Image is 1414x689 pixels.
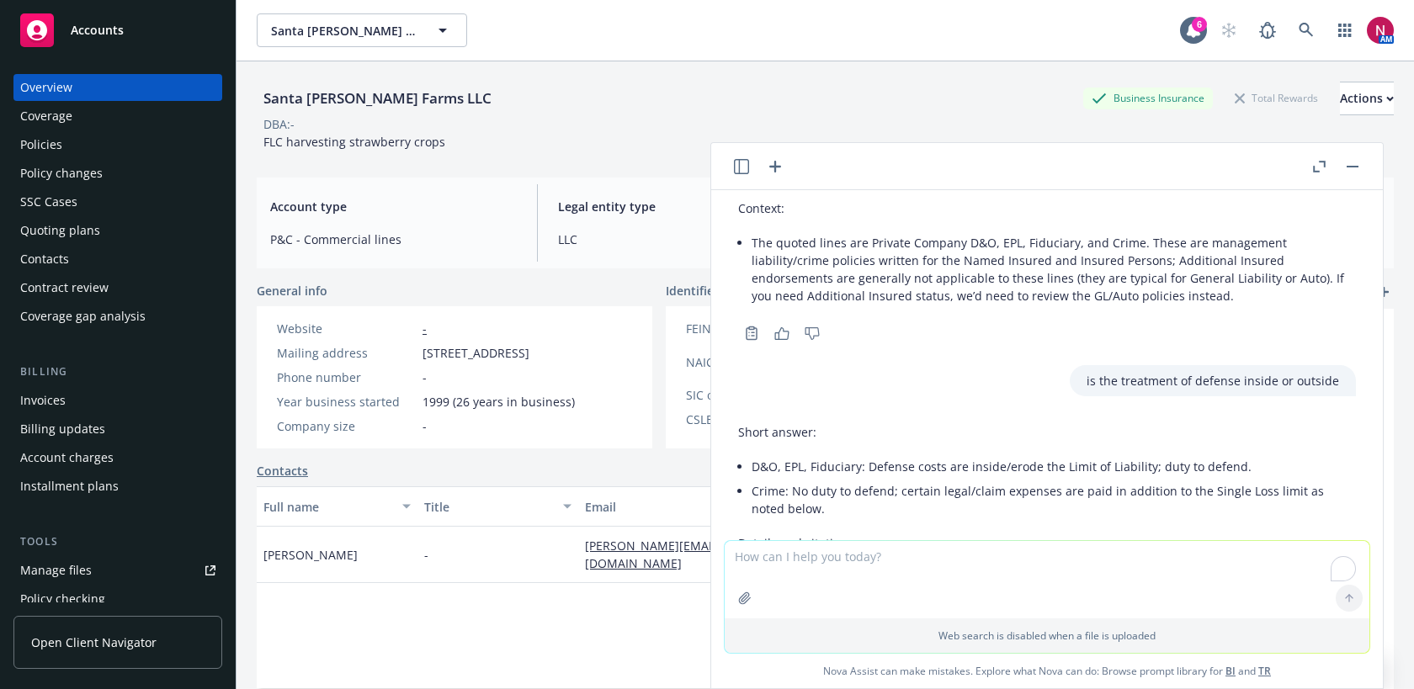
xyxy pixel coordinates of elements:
[1367,17,1394,44] img: photo
[277,417,416,435] div: Company size
[666,282,725,299] span: Identifiers
[735,628,1359,643] p: Web search is disabled when a file is uploaded
[13,274,222,301] a: Contract review
[423,321,427,337] a: -
[13,557,222,584] a: Manage files
[1226,87,1326,109] div: Total Rewards
[686,353,825,371] div: NAICS
[738,534,1356,552] p: Details and citations
[20,303,146,330] div: Coverage gap analysis
[20,160,103,187] div: Policy changes
[20,74,72,101] div: Overview
[725,541,1369,618] textarea: To enrich screen reader interactions, please activate Accessibility in Grammarly extension settings
[1289,13,1323,47] a: Search
[423,393,575,411] span: 1999 (26 years in business)
[263,134,445,150] span: FLC harvesting strawberry crops
[424,546,428,564] span: -
[1192,17,1207,32] div: 6
[13,131,222,158] a: Policies
[13,586,222,612] a: Policy checking
[13,74,222,101] a: Overview
[578,486,846,527] button: Email
[20,557,92,584] div: Manage files
[752,231,1356,308] li: The quoted lines are Private Company D&O, EPL, Fiduciary, and Crime. These are management liabili...
[13,7,222,54] a: Accounts
[558,198,805,215] span: Legal entity type
[423,368,427,386] span: -
[686,386,825,404] div: SIC code
[13,160,222,187] a: Policy changes
[423,417,427,435] span: -
[31,633,157,651] span: Open Client Navigator
[20,188,77,215] div: SSC Cases
[744,326,759,341] svg: Copy to clipboard
[270,231,517,248] span: P&C - Commercial lines
[20,103,72,130] div: Coverage
[718,654,1376,688] span: Nova Assist can make mistakes. Explore what Nova can do: Browse prompt library for and
[270,198,517,215] span: Account type
[257,462,308,480] a: Contacts
[13,387,222,414] a: Invoices
[1374,282,1394,302] a: add
[20,131,62,158] div: Policies
[20,416,105,443] div: Billing updates
[585,498,821,516] div: Email
[752,479,1356,521] li: Crime: No duty to defend; certain legal/claim expenses are paid in addition to the Single Loss li...
[20,387,66,414] div: Invoices
[686,320,825,337] div: FEIN
[257,87,498,109] div: Santa [PERSON_NAME] Farms LLC
[257,282,327,299] span: General info
[20,444,114,471] div: Account charges
[1225,664,1236,678] a: BI
[1083,87,1213,109] div: Business Insurance
[1340,82,1394,114] div: Actions
[13,444,222,471] a: Account charges
[13,103,222,130] a: Coverage
[423,344,529,362] span: [STREET_ADDRESS]
[799,321,826,345] button: Thumbs down
[257,486,417,527] button: Full name
[20,246,69,273] div: Contacts
[1251,13,1284,47] a: Report a Bug
[558,231,805,248] span: LLC
[417,486,578,527] button: Title
[277,344,416,362] div: Mailing address
[1212,13,1246,47] a: Start snowing
[1258,664,1271,678] a: TR
[263,115,295,133] div: DBA: -
[13,363,222,380] div: Billing
[277,320,416,337] div: Website
[1328,13,1362,47] a: Switch app
[585,538,779,571] a: [PERSON_NAME][EMAIL_ADDRESS][DOMAIN_NAME]
[20,274,109,301] div: Contract review
[13,533,222,550] div: Tools
[277,368,416,386] div: Phone number
[20,586,105,612] div: Policy checking
[71,24,124,37] span: Accounts
[13,246,222,273] a: Contacts
[13,188,222,215] a: SSC Cases
[13,473,222,500] a: Installment plans
[424,498,553,516] div: Title
[738,199,1356,217] p: Context:
[1340,82,1394,115] button: Actions
[271,22,417,40] span: Santa [PERSON_NAME] Farms LLC
[20,217,100,244] div: Quoting plans
[1087,372,1339,390] p: is the treatment of defense inside or outside
[752,454,1356,479] li: D&O, EPL, Fiduciary: Defense costs are inside/erode the Limit of Liability; duty to defend.
[277,393,416,411] div: Year business started
[263,546,358,564] span: [PERSON_NAME]
[257,13,467,47] button: Santa [PERSON_NAME] Farms LLC
[13,303,222,330] a: Coverage gap analysis
[20,473,119,500] div: Installment plans
[263,498,392,516] div: Full name
[13,416,222,443] a: Billing updates
[738,423,1356,441] p: Short answer:
[13,217,222,244] a: Quoting plans
[686,411,825,428] div: CSLB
